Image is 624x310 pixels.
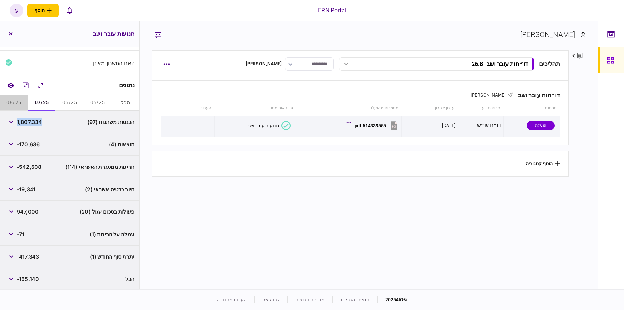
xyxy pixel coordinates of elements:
a: השוואה למסמך [5,79,17,91]
a: תנאים והגבלות [341,297,370,302]
span: יתרת סוף החודש (1) [90,253,134,261]
th: סטטוס [503,101,560,116]
button: ע [10,4,23,17]
span: עמלה על חריגות (1) [90,230,134,238]
th: עדכון אחרון [402,101,458,116]
span: -71 [17,230,24,238]
button: 514339555.pdf [348,118,399,133]
span: 947,000 [17,208,39,216]
span: -170,636 [17,141,40,148]
h3: תנועות עובר ושב [93,31,135,37]
th: מסמכים שהועלו [296,101,402,116]
div: האם החשבון מאוזן [72,61,135,66]
a: הערות מהדורה [217,297,247,302]
button: פתח רשימת התראות [63,4,76,17]
button: תנועות עובר ושב [247,121,291,130]
div: © 2025 AIO [377,296,407,303]
span: [PERSON_NAME] [471,92,506,98]
button: פתח תפריט להוספת לקוח [27,4,59,17]
span: חריגות ממסגרת האשראי (114) [65,163,134,171]
th: הערות [187,101,214,116]
button: הוסף קטגוריה [526,161,560,166]
button: 07/25 [28,95,56,111]
div: דו״ח עו״ש [461,118,501,133]
a: צרו קשר [263,297,279,302]
span: הכנסות משתנות (97) [87,118,134,126]
button: הכל [111,95,139,111]
a: מדיניות פרטיות [295,297,325,302]
div: ERN Portal [318,6,346,15]
span: -417,343 [17,253,39,261]
div: הועלה [527,121,555,130]
span: -155,140 [17,275,39,283]
span: חיוב כרטיס אשראי (2) [85,185,134,193]
span: -19,341 [17,185,35,193]
div: 514339555.pdf [355,123,386,128]
div: תהליכים [539,60,560,68]
div: [PERSON_NAME] [520,29,575,40]
button: מחשבון [20,79,32,91]
button: הרחב\כווץ הכל [35,79,46,91]
div: דו״חות עובר ושב [513,92,560,99]
span: פעולות בסכום עגול (20) [80,208,134,216]
div: [PERSON_NAME] [246,61,282,67]
div: [DATE] [442,122,456,128]
th: סיווג אוטומטי [215,101,296,116]
button: 05/25 [84,95,111,111]
button: דו״חות עובר ושב- 26.8 [339,57,534,71]
div: דו״חות עובר ושב - 26.8 [472,61,528,67]
span: 1,807,334 [17,118,42,126]
div: תנועות עובר ושב [247,123,279,128]
span: הוצאות (4) [109,141,134,148]
th: פריט מידע [458,101,503,116]
span: -542,608 [17,163,41,171]
span: הכל [125,275,134,283]
button: 06/25 [56,95,84,111]
div: נתונים [119,82,135,88]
